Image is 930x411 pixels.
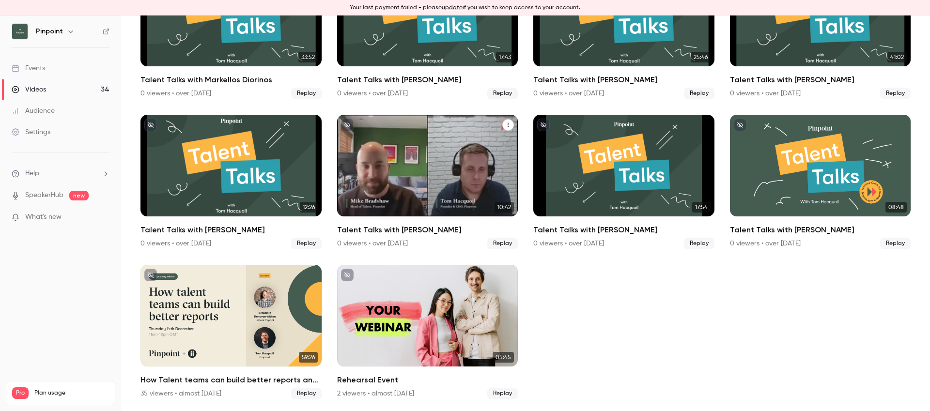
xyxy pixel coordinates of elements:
[880,238,911,249] span: Replay
[140,89,211,98] div: 0 viewers • over [DATE]
[691,52,711,62] span: 25:46
[337,115,518,249] a: 10:42Talent Talks with [PERSON_NAME]0 viewers • over [DATE]Replay
[140,389,221,398] div: 35 viewers • almost [DATE]
[887,52,907,62] span: 41:02
[337,239,408,248] div: 0 viewers • over [DATE]
[291,238,322,249] span: Replay
[730,89,801,98] div: 0 viewers • over [DATE]
[25,168,39,179] span: Help
[12,387,29,399] span: Pro
[350,3,580,12] p: Your last payment failed - please if you wish to keep access to your account.
[730,224,911,236] h2: Talent Talks with [PERSON_NAME]
[337,115,518,249] li: Talent Talks with Mike Bradshaw
[34,389,109,397] span: Plan usage
[730,115,911,249] a: 08:48Talent Talks with [PERSON_NAME]0 viewers • over [DATE]Replay
[12,85,46,94] div: Videos
[487,88,518,99] span: Replay
[140,224,322,236] h2: Talent Talks with [PERSON_NAME]
[487,238,518,249] span: Replay
[337,265,518,399] a: 05:45Rehearsal Event2 viewers • almost [DATE]Replay
[12,106,55,116] div: Audience
[140,115,322,249] li: Talent Talks with Brad Clark
[684,88,714,99] span: Replay
[337,224,518,236] h2: Talent Talks with [PERSON_NAME]
[537,119,550,131] button: unpublished
[341,269,354,281] button: unpublished
[298,52,318,62] span: 33:52
[337,74,518,86] h2: Talent Talks with [PERSON_NAME]
[299,352,318,363] span: 59:26
[140,239,211,248] div: 0 viewers • over [DATE]
[140,374,322,386] h2: How Talent teams can build better reports and influence 2024 company strategy
[25,212,62,222] span: What's new
[493,352,514,363] span: 05:45
[337,89,408,98] div: 0 viewers • over [DATE]
[140,265,322,399] a: 59:26How Talent teams can build better reports and influence 2024 company strategy35 viewers • al...
[496,52,514,62] span: 17:43
[140,115,322,249] a: 12:26Talent Talks with [PERSON_NAME]0 viewers • over [DATE]Replay
[291,88,322,99] span: Replay
[885,202,907,213] span: 08:48
[337,389,414,398] div: 2 viewers • almost [DATE]
[487,388,518,399] span: Replay
[140,74,322,86] h2: Talent Talks with Markellos Diorinos
[533,239,604,248] div: 0 viewers • over [DATE]
[730,115,911,249] li: Talent Talks with Jim D'Amico
[300,202,318,213] span: 12:26
[69,191,89,200] span: new
[730,239,801,248] div: 0 viewers • over [DATE]
[533,224,714,236] h2: Talent Talks with [PERSON_NAME]
[533,115,714,249] li: Talent Talks with Karen Blackburn
[533,115,714,249] a: 17:54Talent Talks with [PERSON_NAME]0 viewers • over [DATE]Replay
[337,374,518,386] h2: Rehearsal Event
[734,119,746,131] button: unpublished
[684,238,714,249] span: Replay
[140,265,322,399] li: How Talent teams can build better reports and influence 2024 company strategy
[692,202,711,213] span: 17:54
[291,388,322,399] span: Replay
[12,168,109,179] li: help-dropdown-opener
[12,127,50,137] div: Settings
[337,265,518,399] li: Rehearsal Event
[533,89,604,98] div: 0 viewers • over [DATE]
[98,213,109,222] iframe: Noticeable Trigger
[730,74,911,86] h2: Talent Talks with [PERSON_NAME]
[341,119,354,131] button: unpublished
[36,27,63,36] h6: Pinpoint
[144,269,157,281] button: unpublished
[442,3,463,12] button: update
[12,63,45,73] div: Events
[880,88,911,99] span: Replay
[495,202,514,213] span: 10:42
[25,190,63,200] a: SpeakerHub
[12,24,28,39] img: Pinpoint
[533,74,714,86] h2: Talent Talks with [PERSON_NAME]
[144,119,157,131] button: unpublished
